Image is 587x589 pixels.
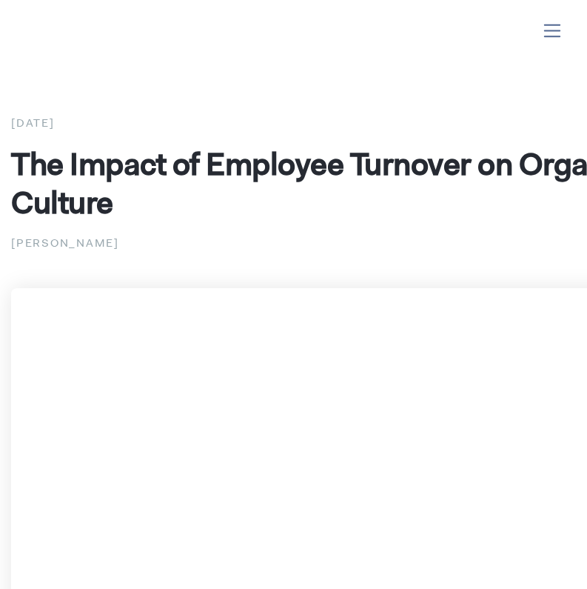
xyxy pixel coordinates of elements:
button: Toggle navigation [532,16,573,45]
img: ... [15,16,121,44]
